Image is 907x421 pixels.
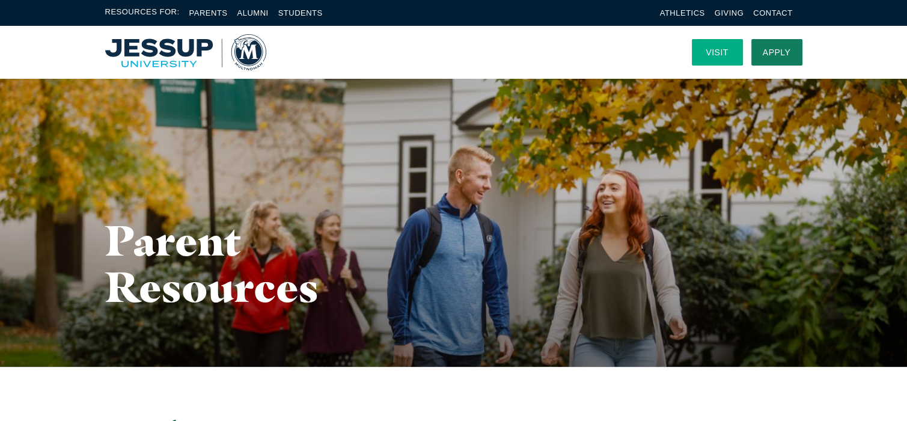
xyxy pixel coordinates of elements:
[751,39,802,66] a: Apply
[105,34,266,70] a: Home
[105,217,383,310] h1: Parent Resources
[278,8,323,17] a: Students
[715,8,744,17] a: Giving
[753,8,792,17] a: Contact
[105,6,180,20] span: Resources For:
[237,8,268,17] a: Alumni
[105,34,266,70] img: Multnomah University Logo
[692,39,743,66] a: Visit
[189,8,228,17] a: Parents
[660,8,705,17] a: Athletics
